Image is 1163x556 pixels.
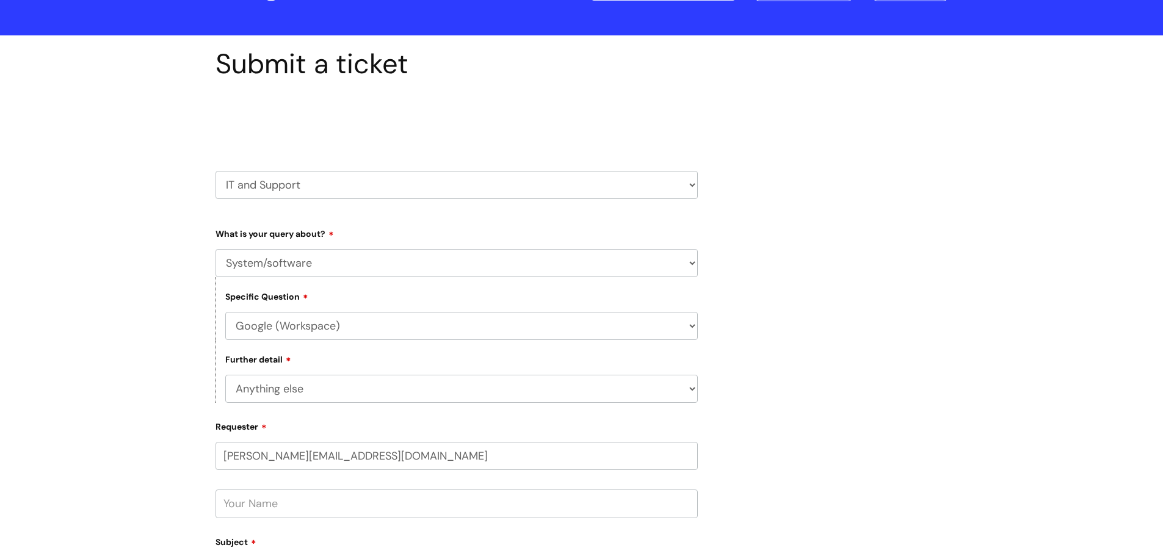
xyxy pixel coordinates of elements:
h2: Select issue type [216,109,698,131]
label: Subject [216,533,698,547]
input: Your Name [216,489,698,518]
label: Further detail [225,353,291,365]
label: What is your query about? [216,225,698,239]
input: Email [216,442,698,470]
h1: Submit a ticket [216,48,698,81]
label: Specific Question [225,290,308,302]
label: Requester [216,417,698,432]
